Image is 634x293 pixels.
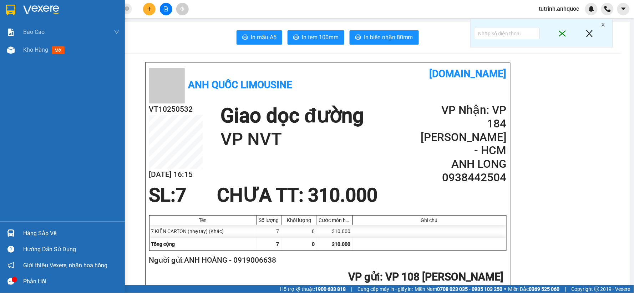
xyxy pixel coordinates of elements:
[7,246,14,253] span: question-circle
[237,30,282,45] button: printerIn mẫu A5
[288,30,344,45] button: printerIn tem 100mm
[355,34,361,41] span: printer
[163,6,168,11] span: file-add
[617,3,630,15] button: caret-down
[257,225,282,238] div: 7
[421,157,506,171] h2: ANH LONG
[149,169,203,181] h2: [DATE] 16:15
[160,3,172,15] button: file-add
[23,228,120,239] div: Hàng sắp về
[220,128,364,151] h1: VP NVT
[125,6,129,11] span: close-circle
[251,33,277,42] span: In mẫu A5
[283,217,315,223] div: Khối lượng
[143,3,156,15] button: plus
[176,184,187,206] span: 7
[332,241,351,247] span: 310.000
[282,225,317,238] div: 0
[147,6,152,11] span: plus
[7,278,14,285] span: message
[357,285,413,293] span: Cung cấp máy in - giấy in:
[7,29,15,36] img: solution-icon
[594,287,599,292] span: copyright
[415,285,503,293] span: Miền Nam
[421,103,506,157] h2: VP Nhận: VP 184 [PERSON_NAME] - HCM
[149,254,504,266] h2: Người gửi: ANH HOÀNG - 0919006638
[7,229,15,237] img: warehouse-icon
[149,103,203,115] h2: VT10250532
[242,34,248,41] span: printer
[7,46,15,54] img: warehouse-icon
[565,285,566,293] span: |
[149,270,504,284] h2: : VP 108 [PERSON_NAME]
[149,184,176,206] span: SL:
[312,241,315,247] span: 0
[114,29,120,35] span: down
[293,34,299,41] span: printer
[317,225,353,238] div: 310.000
[23,276,120,287] div: Phản hồi
[258,217,279,223] div: Số lượng
[350,30,419,45] button: printerIn biên nhận 80mm
[23,261,107,270] span: Giới thiệu Vexere, nhận hoa hồng
[180,6,185,11] span: aim
[280,285,346,293] span: Hỗ trợ kỹ thuật:
[529,286,560,292] strong: 0369 525 060
[302,33,339,42] span: In tem 100mm
[620,6,627,12] span: caret-down
[188,79,293,91] b: Anh Quốc Limousine
[474,28,540,39] input: Nhập số điện thoại
[355,217,504,223] div: Ghi chú
[504,288,507,291] span: ⚪️
[600,22,607,29] span: close
[351,285,352,293] span: |
[23,244,120,255] div: Hướng dẫn sử dụng
[508,285,560,293] span: Miền Bắc
[23,27,45,36] span: Báo cáo
[176,3,189,15] button: aim
[213,185,382,206] div: CHƯA TT : 310.000
[349,271,380,283] span: VP gửi
[585,26,594,41] span: close
[277,241,279,247] span: 7
[533,4,585,13] span: tutrinh.anhquoc
[555,29,569,38] span: close
[588,6,595,12] img: icon-new-feature
[364,33,413,42] span: In biên nhận 80mm
[421,171,506,185] h2: 0938442504
[430,68,507,80] b: [DOMAIN_NAME]
[125,6,129,12] span: close-circle
[149,225,257,238] div: 7 KIỆN CARTON (nhẹ tay) (Khác)
[23,46,48,53] span: Kho hàng
[151,241,175,247] span: Tổng cộng
[315,286,346,292] strong: 1900 633 818
[604,6,611,12] img: phone-icon
[7,262,14,269] span: notification
[151,217,254,223] div: Tên
[437,286,503,292] strong: 0708 023 035 - 0935 103 250
[6,5,15,15] img: logo-vxr
[319,217,351,223] div: Cước món hàng
[220,103,364,128] h1: Giao dọc đường
[52,46,65,54] span: mới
